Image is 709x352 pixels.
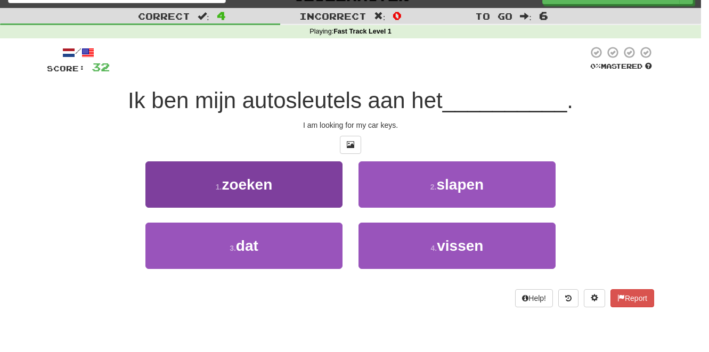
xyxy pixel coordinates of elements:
div: I am looking for my car keys. [47,120,654,130]
span: 0 % [590,62,601,70]
span: Correct [138,11,190,21]
span: zoeken [222,176,272,193]
button: 1.zoeken [145,161,343,208]
small: 2 . [430,183,437,191]
span: vissen [437,238,483,254]
span: 0 [393,9,402,22]
small: 3 . [230,244,236,252]
small: 1 . [216,183,222,191]
span: : [374,12,386,21]
button: 2.slapen [358,161,556,208]
strong: Fast Track Level 1 [333,28,392,35]
span: 4 [217,9,226,22]
span: To go [475,11,512,21]
div: / [47,46,110,59]
button: 4.vissen [358,223,556,269]
span: slapen [436,176,484,193]
div: Mastered [588,62,654,71]
button: Round history (alt+y) [558,289,578,307]
span: : [520,12,532,21]
button: Show image (alt+x) [340,136,361,154]
span: Ik ben mijn autosleutels aan het [128,88,443,113]
span: Incorrect [299,11,366,21]
small: 4 . [431,244,437,252]
span: __________ [443,88,567,113]
button: 3.dat [145,223,343,269]
span: . [567,88,573,113]
button: Help! [515,289,553,307]
span: dat [236,238,258,254]
span: 6 [539,9,548,22]
button: Report [610,289,654,307]
span: : [198,12,209,21]
span: Score: [47,64,85,73]
span: 32 [92,60,110,73]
